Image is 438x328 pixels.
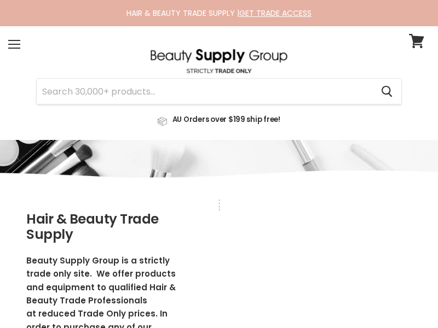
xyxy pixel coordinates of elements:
[26,212,193,242] h2: Hair & Beauty Trade Supply
[239,8,312,19] a: GET TRADE ACCESS
[37,79,372,104] input: Search
[372,79,401,104] button: Search
[36,78,402,104] form: Product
